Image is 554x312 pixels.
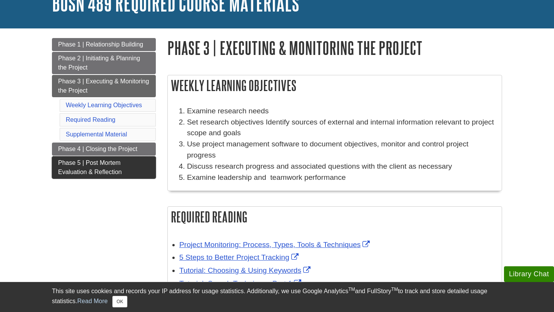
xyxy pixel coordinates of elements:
[187,161,498,172] li: Discuss research progress and associated questions with the client as necessary
[52,38,156,179] div: Guide Page Menu
[77,298,108,304] a: Read More
[179,279,303,287] a: Link opens in new window
[52,38,156,51] a: Phase 1 | Relationship Building
[187,139,498,161] li: Use project management software to document objectives, monitor and control project progress
[58,159,122,175] span: Phase 5 | Post Mortem Evaluation & Reflection
[52,287,502,307] div: This site uses cookies and records your IP address for usage statistics. Additionally, we use Goo...
[391,287,398,292] sup: TM
[179,266,312,274] a: Link opens in new window
[168,207,502,227] h2: Required Reading
[187,117,498,139] li: Set research objectives Identify sources of external and internal information relevant to project...
[52,52,156,74] a: Phase 2 | Initiating & Planning the Project
[52,75,156,97] a: Phase 3 | Executing & Monitoring the Project
[168,75,502,96] h2: Weekly Learning Objectives
[66,102,142,108] a: Weekly Learning Objectives
[58,41,143,48] span: Phase 1 | Relationship Building
[58,55,140,71] span: Phase 2 | Initiating & Planning the Project
[52,143,156,156] a: Phase 4 | Closing the Project
[52,156,156,179] a: Phase 5 | Post Mortem Evaluation & Reflection
[58,78,149,94] span: Phase 3 | Executing & Monitoring the Project
[179,253,300,261] a: Link opens in new window
[179,241,372,249] a: Link opens in new window
[187,172,498,183] li: Examine leadership and teamwork performance
[348,287,355,292] sup: TM
[66,116,115,123] a: Required Reading
[167,38,502,58] h1: Phase 3 | Executing & Monitoring the Project
[66,131,127,138] a: Supplemental Material
[187,106,498,117] li: Examine research needs
[112,296,127,307] button: Close
[58,146,137,152] span: Phase 4 | Closing the Project
[504,266,554,282] button: Library Chat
